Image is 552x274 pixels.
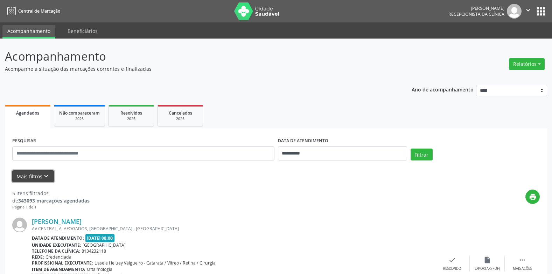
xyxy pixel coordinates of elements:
div: Resolvido [443,266,461,271]
span: Central de Marcação [18,8,60,14]
a: Beneficiários [63,25,103,37]
span: Cancelados [169,110,192,116]
span: Recepcionista da clínica [448,11,504,17]
b: Rede: [32,254,44,260]
a: Acompanhamento [2,25,55,39]
div: AV CENTRAL, A, AFOGADOS, [GEOGRAPHIC_DATA] - [GEOGRAPHIC_DATA] [32,226,435,232]
span: [DATE] 08:00 [85,234,115,242]
div: 2025 [163,116,198,122]
p: Acompanhe a situação das marcações correntes e finalizadas [5,65,384,73]
b: Unidade executante: [32,242,81,248]
i: insert_drive_file [483,256,491,264]
span: Credenciada [46,254,71,260]
button: print [525,190,540,204]
div: Página 1 de 1 [12,204,90,210]
div: 2025 [114,116,149,122]
b: Profissional executante: [32,260,93,266]
strong: 343093 marcações agendadas [18,197,90,204]
button:  [522,4,535,19]
b: Data de atendimento: [32,235,84,241]
div: Mais ações [513,266,532,271]
span: Lissele Heluey Valgueiro - Catarata / Vitreo / Retina / Cirurgia [95,260,216,266]
div: Exportar (PDF) [475,266,500,271]
img: img [507,4,522,19]
label: PESQUISAR [12,136,36,146]
span: Resolvidos [120,110,142,116]
span: Oftalmologia [87,266,112,272]
p: Acompanhamento [5,48,384,65]
div: 5 itens filtrados [12,190,90,197]
a: [PERSON_NAME] [32,218,82,225]
i:  [518,256,526,264]
i: keyboard_arrow_down [42,172,50,180]
button: Mais filtroskeyboard_arrow_down [12,170,54,183]
label: DATA DE ATENDIMENTO [278,136,328,146]
span: Agendados [16,110,39,116]
div: [PERSON_NAME] [448,5,504,11]
p: Ano de acompanhamento [412,85,474,94]
button: Relatórios [509,58,545,70]
b: Telefone da clínica: [32,248,80,254]
i: print [529,193,537,201]
span: [GEOGRAPHIC_DATA] [83,242,126,248]
div: 2025 [59,116,100,122]
span: 8134232118 [82,248,106,254]
img: img [12,218,27,232]
a: Central de Marcação [5,5,60,17]
b: Item de agendamento: [32,266,85,272]
div: de [12,197,90,204]
i:  [524,6,532,14]
i: check [448,256,456,264]
span: Não compareceram [59,110,100,116]
button: Filtrar [411,149,433,160]
button: apps [535,5,547,18]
